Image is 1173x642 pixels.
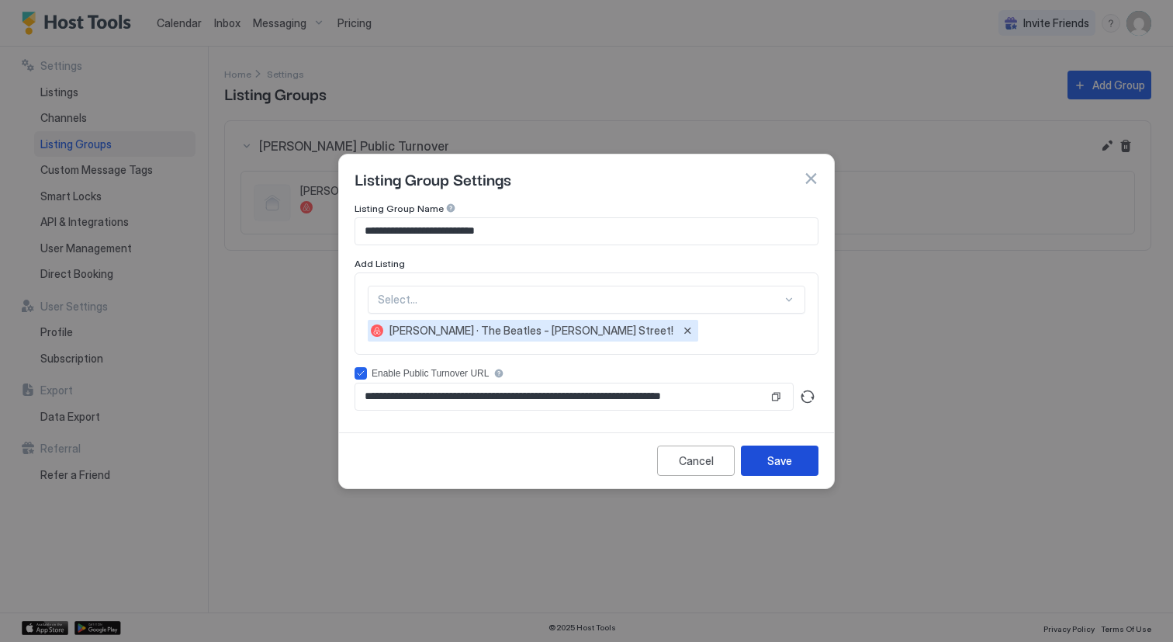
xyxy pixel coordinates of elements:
iframe: Intercom live chat [16,589,53,626]
button: Generate turnover URL [797,386,818,408]
span: [PERSON_NAME] · The Beatles - [PERSON_NAME] Street! [389,324,673,338]
span: Add Listing [355,258,405,269]
button: Copy [768,389,784,404]
button: Save [741,446,818,476]
div: Save [767,453,792,469]
div: accessCode [355,367,818,380]
span: Listing Group Name [355,203,444,214]
span: Listing Group Settings [355,167,511,190]
input: Input Field [355,383,768,410]
div: Enable Public Turnover URL [372,368,489,379]
button: Remove [680,323,695,338]
input: Input Field [355,218,818,245]
div: Cancel [679,453,714,469]
button: Cancel [657,446,735,476]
